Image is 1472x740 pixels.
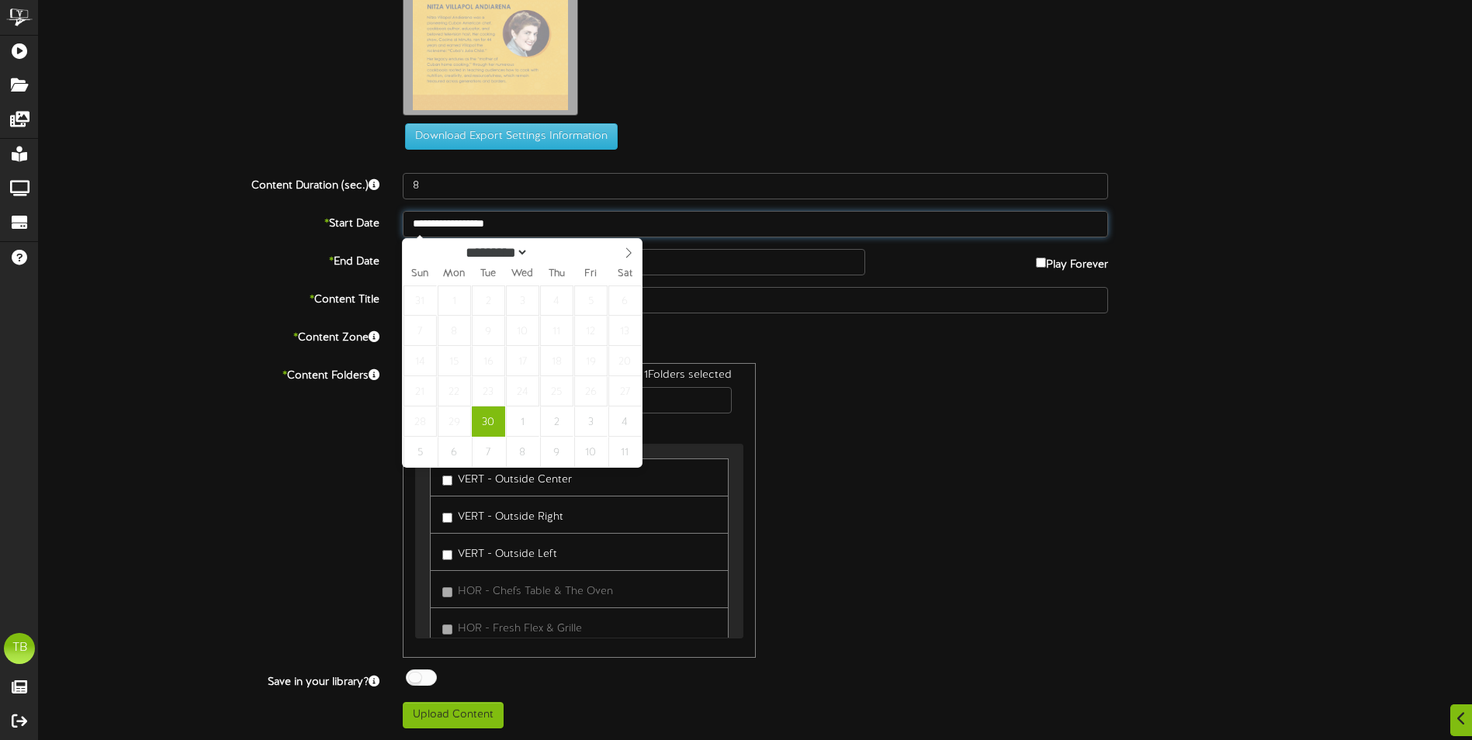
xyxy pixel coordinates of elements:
[27,287,391,308] label: Content Title
[1036,249,1108,273] label: Play Forever
[442,624,452,635] input: HOR - Fresh Flex & Grille
[405,123,618,150] button: Download Export Settings Information
[608,269,642,279] span: Sat
[1036,258,1046,268] input: Play Forever
[442,467,572,488] label: VERT - Outside Center
[471,269,505,279] span: Tue
[27,211,391,232] label: Start Date
[403,287,1108,313] input: Title of this Content
[438,406,471,437] span: September 29, 2025
[442,504,563,525] label: VERT - Outside Right
[4,633,35,664] div: TB
[574,437,608,467] span: October 10, 2025
[437,269,471,279] span: Mon
[404,406,437,437] span: September 28, 2025
[540,346,573,376] span: September 18, 2025
[442,550,452,560] input: VERT - Outside Left
[472,437,505,467] span: October 7, 2025
[574,346,608,376] span: September 19, 2025
[608,346,642,376] span: September 20, 2025
[27,173,391,194] label: Content Duration (sec.)
[506,437,539,467] span: October 8, 2025
[574,376,608,406] span: September 26, 2025
[404,437,437,467] span: October 5, 2025
[608,316,642,346] span: September 13, 2025
[506,406,539,437] span: October 1, 2025
[472,346,505,376] span: September 16, 2025
[472,285,505,316] span: September 2, 2025
[506,316,539,346] span: September 10, 2025
[472,406,505,437] span: September 30, 2025
[27,363,391,384] label: Content Folders
[442,541,557,562] label: VERT - Outside Left
[574,406,608,437] span: October 3, 2025
[442,513,452,523] input: VERT - Outside Right
[540,406,573,437] span: October 2, 2025
[438,346,471,376] span: September 15, 2025
[438,437,471,467] span: October 6, 2025
[438,376,471,406] span: September 22, 2025
[458,623,582,635] span: HOR - Fresh Flex & Grille
[27,325,391,346] label: Content Zone
[438,285,471,316] span: September 1, 2025
[608,406,642,437] span: October 4, 2025
[506,285,539,316] span: September 3, 2025
[608,437,642,467] span: October 11, 2025
[540,437,573,467] span: October 9, 2025
[574,285,608,316] span: September 5, 2025
[404,316,437,346] span: September 7, 2025
[528,244,584,261] input: Year
[403,269,437,279] span: Sun
[438,316,471,346] span: September 8, 2025
[397,130,618,142] a: Download Export Settings Information
[27,669,391,690] label: Save in your library?
[608,376,642,406] span: September 27, 2025
[404,346,437,376] span: September 14, 2025
[442,475,452,486] input: VERT - Outside Center
[574,316,608,346] span: September 12, 2025
[472,316,505,346] span: September 9, 2025
[403,702,504,728] button: Upload Content
[404,376,437,406] span: September 21, 2025
[506,376,539,406] span: September 24, 2025
[27,249,391,270] label: End Date
[442,587,452,597] input: HOR - Chefs Table & The Oven
[458,586,613,597] span: HOR - Chefs Table & The Oven
[573,269,608,279] span: Fri
[539,269,573,279] span: Thu
[608,285,642,316] span: September 6, 2025
[540,316,573,346] span: September 11, 2025
[404,285,437,316] span: August 31, 2025
[540,285,573,316] span: September 4, 2025
[472,376,505,406] span: September 23, 2025
[506,346,539,376] span: September 17, 2025
[540,376,573,406] span: September 25, 2025
[505,269,539,279] span: Wed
